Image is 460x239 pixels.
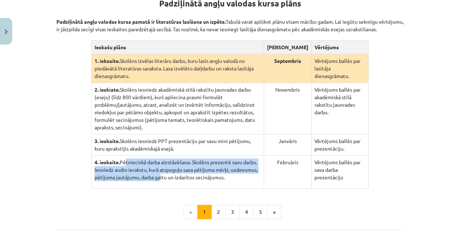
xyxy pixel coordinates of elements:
td: Skolēns iesniedz PPT prezentāciju par savu mini pētījumu, kuru aprakstījis akadēmiskajā esejā. [91,134,264,156]
button: 1 [197,205,212,219]
td: Vērtējums ballēs par prezentāciju. [311,134,368,156]
button: 3 [225,205,240,219]
nav: Page navigation example [56,205,404,219]
td: Vērtējums ballēs par lasītāja dienasgrāmatu. [311,54,368,83]
td: Skolēns izvēlas literāru darbu, kuru lasīs angļu valodā no piedāvātā literatūras saraksta. Lasa i... [91,54,264,83]
td: Vērtējums ballēs par akadēmiskā stilā rakstītu jaunrades darbu. [311,83,368,134]
td: Novembris [264,83,311,134]
button: 4 [239,205,254,219]
th: Ieskašu plāns [91,41,264,54]
strong: 2. ieskiate. [95,86,120,93]
button: 2 [211,205,226,219]
button: » [267,205,281,219]
th: [PERSON_NAME] [264,41,311,54]
td: Janvāris [264,134,311,156]
strong: 4. ieskaite. [95,159,120,165]
strong: 1. ieksaite. [95,58,120,64]
strong: 3. ieskaite. [95,138,120,144]
button: 5 [253,205,268,219]
td: Vērtējums ballēs par sava darba prezentāciju [311,156,368,189]
td: Skolēns iesniedz akadēmiskā stilā rakstītu jaunrades darbu (eseju) (līdz 800 vārdiem), kurš aplie... [91,83,264,134]
strong: Septembris [274,58,301,64]
img: icon-close-lesson-0947bae3869378f0d4975bcd49f059093ad1ed9edebbc8119c70593378902aed.svg [5,29,8,34]
strong: Padziļinātā angļu valodas kursa pamatā ir literatūras lasīšana un izpēte. [56,18,226,25]
p: Tabulā varat aplūkot plānu visam mācību gadam. Lai iegūtu sekmīgu vērtējumu, ir jāizpilda secīgi ... [56,10,404,33]
th: Vērtējums [311,41,368,54]
p: Februāris [267,158,308,166]
p: Pētnieciskā darba aizstāvēšana. Skolēns prezentē savu darbu. Iesniedz audio ierakstu, kurā atspog... [95,158,261,181]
